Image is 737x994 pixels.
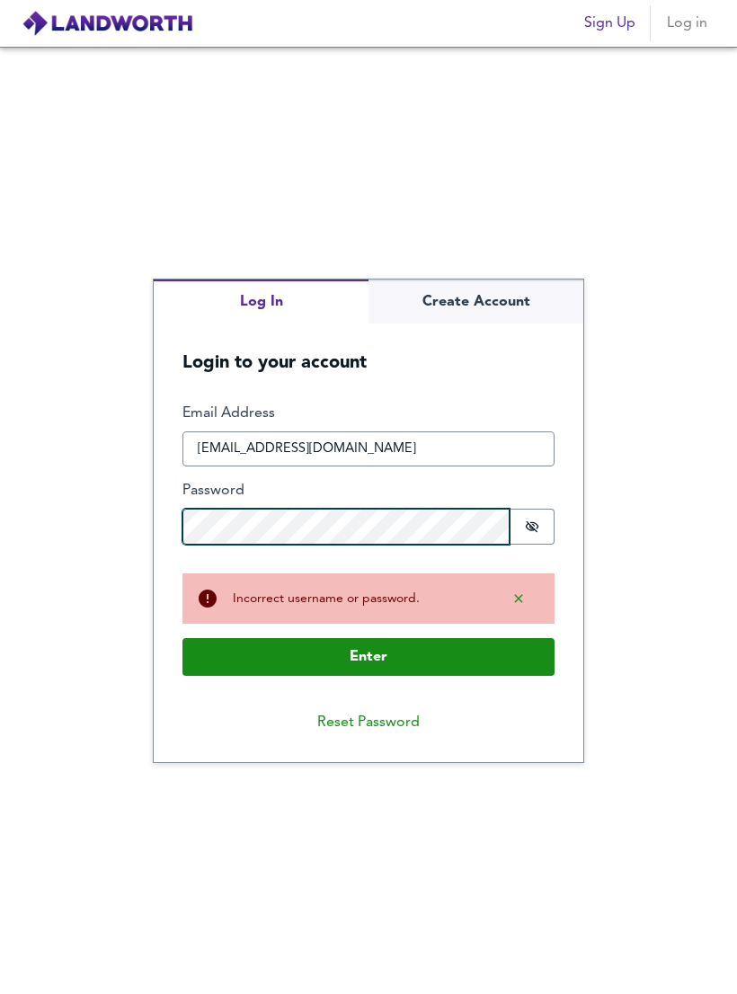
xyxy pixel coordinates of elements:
[182,638,555,676] button: Enter
[584,11,635,36] span: Sign Up
[182,404,555,424] label: Email Address
[368,280,583,324] button: Create Account
[22,10,193,37] img: logo
[154,280,368,324] button: Log In
[510,509,555,545] button: Show password
[154,324,583,375] h5: Login to your account
[233,590,483,608] div: Incorrect username or password.
[182,481,555,501] label: Password
[577,5,643,41] button: Sign Up
[665,11,708,36] span: Log in
[303,705,434,741] button: Reset Password
[658,5,715,41] button: Log in
[497,584,540,613] button: Dismiss alert
[182,431,555,467] input: e.g. joe@bloggs.com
